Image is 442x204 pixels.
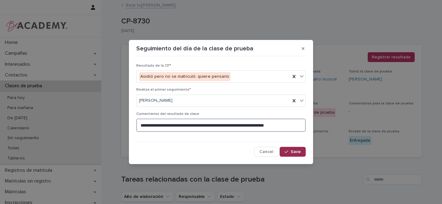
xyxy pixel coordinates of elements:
span: Resultado de la CP [136,64,171,68]
span: Comentarios del resultado de clase [136,112,199,116]
p: Seguimiento del día de la clase de prueba [136,45,253,52]
span: Save [291,150,301,154]
button: Save [280,147,306,157]
div: Asistió pero no se matriculó; quiere pensarlo [139,72,231,81]
span: Realiza el primer seguimiento [136,88,191,92]
span: [PERSON_NAME] [139,97,173,104]
button: Cancel [254,147,278,157]
span: Cancel [259,150,273,154]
